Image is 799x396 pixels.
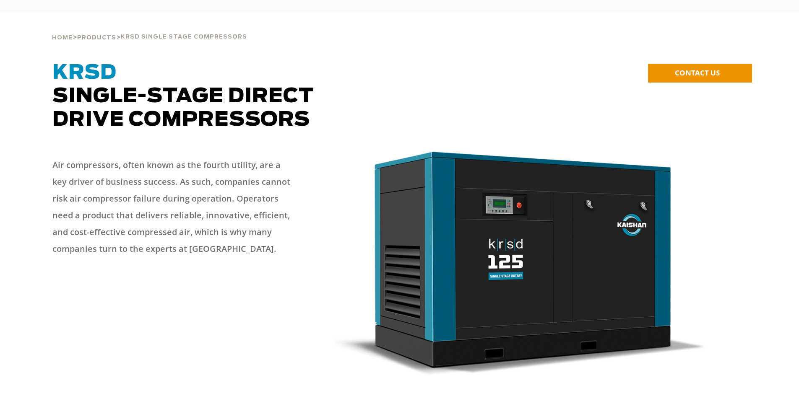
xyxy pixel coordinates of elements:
div: > > [52,13,247,44]
span: KRSD [52,63,117,83]
span: CONTACT US [675,68,720,78]
a: CONTACT US [648,64,752,83]
span: krsd single stage compressors [121,34,247,40]
p: Air compressors, often known as the fourth utility, are a key driver of business success. As such... [52,157,296,257]
span: Single-Stage Direct Drive Compressors [52,63,314,130]
span: Home [52,35,73,41]
a: Home [52,34,73,41]
a: Products [77,34,116,41]
span: Products [77,35,116,41]
img: krsd125 [334,148,706,375]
